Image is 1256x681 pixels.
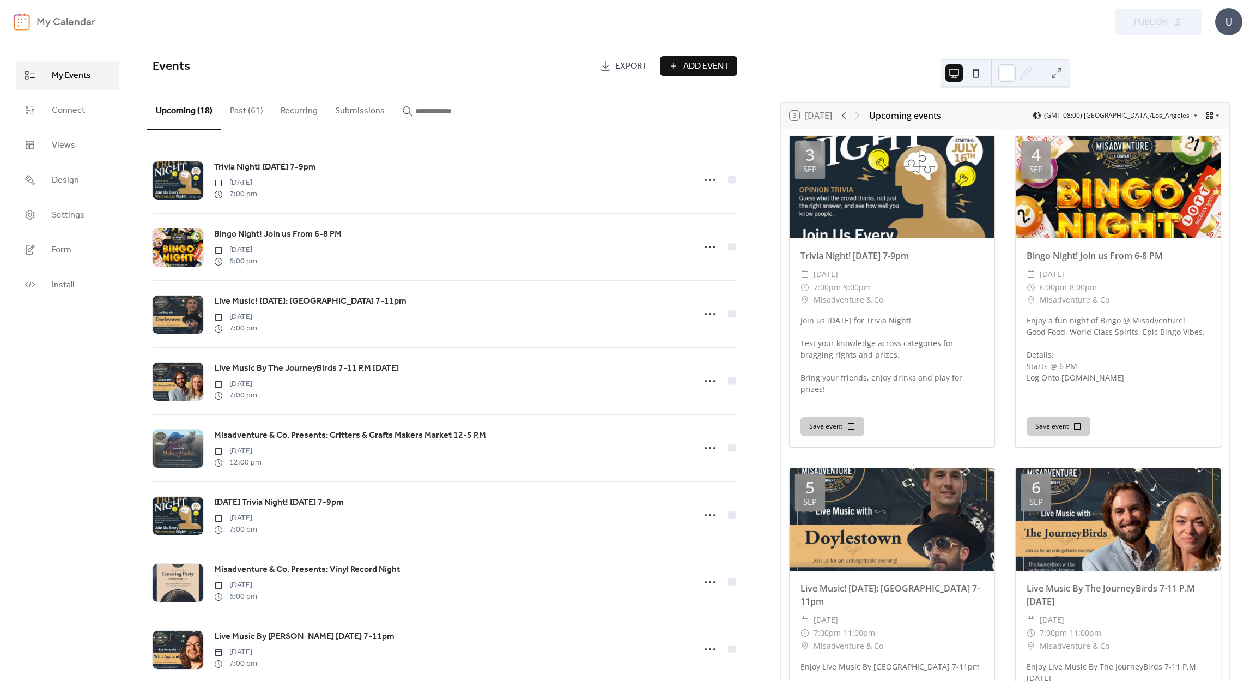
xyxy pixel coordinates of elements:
a: Misadventure & Co. Presents: Vinyl Record Night [214,563,400,577]
span: Settings [52,209,84,222]
span: Add Event [683,60,729,73]
span: [DATE] [814,268,838,281]
button: Past (61) [221,88,272,129]
div: ​ [800,281,809,294]
span: My Events [52,69,91,82]
span: 8:00pm [1070,281,1097,294]
span: Live Music By The JourneyBirds 7-11 P.M [DATE] [214,362,399,375]
div: 4 [1032,147,1041,163]
div: ​ [800,293,809,306]
a: Misadventure & Co. Presents: Critters & Crafts Makers Market 12-5 P.M [214,429,486,443]
div: Sep [803,165,817,173]
a: Live Music By The JourneyBirds 7-11 P.M [DATE] [214,361,399,376]
span: [DATE] [214,378,257,390]
span: 6:00 pm [214,591,257,602]
span: [DATE] [214,513,257,524]
span: Form [52,244,71,257]
a: Live Music By [PERSON_NAME] [DATE] 7-11pm [214,630,395,644]
a: My Events [16,61,119,90]
span: 7:00 pm [214,658,257,670]
span: Misadventure & Co. Presents: Critters & Crafts Makers Market 12-5 P.M [214,429,486,442]
div: ​ [1027,268,1035,281]
span: (GMT-08:00) [GEOGRAPHIC_DATA]/Los_Angeles [1044,112,1190,119]
span: [DATE] Trivia Night! [DATE] 7-9pm [214,496,344,509]
span: [DATE] [214,445,262,457]
div: Enjoy Live Music By [GEOGRAPHIC_DATA] 7-11pm [790,661,994,672]
span: [DATE] [214,177,257,189]
a: Bingo Night! Join us From 6-8 PM [214,227,342,242]
span: Misadventure & Co. Presents: Vinyl Record Night [214,563,400,576]
span: Install [52,279,74,292]
div: 3 [805,147,815,163]
b: My Calendar [37,12,95,33]
span: Live Music! [DATE]: [GEOGRAPHIC_DATA] 7-11pm [214,295,406,308]
a: Connect [16,95,119,125]
div: ​ [800,626,809,640]
div: Bingo Night! Join us From 6-8 PM [1016,249,1221,262]
div: Sep [803,498,817,506]
a: Settings [16,200,119,230]
span: 11:00pm [844,626,875,640]
button: Recurring [272,88,326,129]
a: Trivia Night! [DATE] 7-9pm [214,160,316,174]
button: Upcoming (18) [147,88,221,130]
span: 7:00 pm [214,390,257,401]
span: [DATE] [214,244,257,256]
span: [DATE] [1040,268,1064,281]
button: Save event [800,417,864,436]
span: 9:00pm [844,281,871,294]
span: - [841,626,844,640]
div: Live Music By The JourneyBirds 7-11 P.M [DATE] [1016,582,1221,608]
a: Export [592,56,656,76]
span: 6:00pm [1040,281,1067,294]
span: [DATE] [214,647,257,658]
span: Views [52,139,75,152]
span: - [841,281,844,294]
span: 7:00 pm [214,323,257,334]
span: Design [52,174,79,187]
a: [DATE] Trivia Night! [DATE] 7-9pm [214,496,344,510]
div: ​ [1027,613,1035,626]
span: Misadventure & Co [1040,640,1109,653]
span: Misadventure & Co [1040,293,1109,306]
span: Events [153,55,190,79]
span: 11:00pm [1070,626,1101,640]
span: [DATE] [214,580,257,591]
span: Misadventure & Co [814,640,883,653]
a: Install [16,270,119,299]
span: Export [615,60,647,73]
span: 7:00 pm [214,189,257,200]
div: Sep [1029,165,1043,173]
span: Trivia Night! [DATE] 7-9pm [214,161,316,174]
a: Design [16,165,119,195]
div: Trivia Night! [DATE] 7-9pm [790,249,994,262]
button: Save event [1027,417,1090,436]
span: [DATE] [1040,613,1064,626]
span: 12:00 pm [214,457,262,468]
span: 7:00pm [814,281,841,294]
span: Connect [52,104,85,117]
div: 5 [805,479,815,496]
span: Live Music By [PERSON_NAME] [DATE] 7-11pm [214,630,395,643]
button: Submissions [326,88,393,129]
div: Sep [1029,498,1043,506]
span: Bingo Night! Join us From 6-8 PM [214,228,342,241]
div: ​ [1027,626,1035,640]
div: ​ [800,640,809,653]
div: 6 [1032,479,1041,496]
img: logo [14,13,30,31]
div: U [1215,8,1242,35]
div: Upcoming events [869,109,941,122]
a: Live Music! [DATE]: [GEOGRAPHIC_DATA] 7-11pm [214,294,406,309]
span: Misadventure & Co [814,293,883,306]
span: 7:00pm [1040,626,1067,640]
div: ​ [1027,281,1035,294]
div: Live Music! [DATE]: [GEOGRAPHIC_DATA] 7-11pm [790,582,994,608]
div: Enjoy a fun night of Bingo @ Misadventure! Good Food, World Class Spirits, Epic Bingo Vibes. Deta... [1016,315,1221,383]
a: Views [16,130,119,160]
span: [DATE] [214,311,257,323]
div: ​ [800,613,809,626]
button: Add Event [660,56,737,76]
span: [DATE] [814,613,838,626]
div: Join us [DATE] for Trivia Night! Test your knowledge across categories for bragging rights and pr... [790,315,994,395]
